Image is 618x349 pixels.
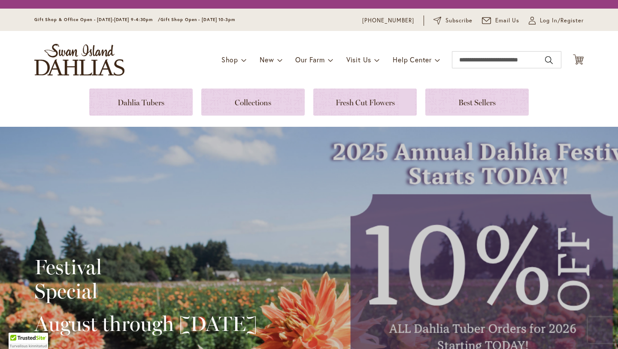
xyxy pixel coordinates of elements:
span: Visit Us [346,55,371,64]
span: Gift Shop Open - [DATE] 10-3pm [161,17,235,22]
button: Search [545,53,553,67]
a: Subscribe [433,16,473,25]
h2: Festival Special [34,255,257,303]
span: Gift Shop & Office Open - [DATE]-[DATE] 9-4:30pm / [34,17,161,22]
span: Shop [221,55,238,64]
a: Log In/Register [529,16,584,25]
h2: August through [DATE] [34,312,257,336]
a: Email Us [482,16,520,25]
span: Help Center [393,55,432,64]
span: Subscribe [445,16,473,25]
a: [PHONE_NUMBER] [362,16,414,25]
span: Log In/Register [540,16,584,25]
span: Our Farm [295,55,324,64]
span: New [260,55,274,64]
a: store logo [34,44,124,76]
span: Email Us [495,16,520,25]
